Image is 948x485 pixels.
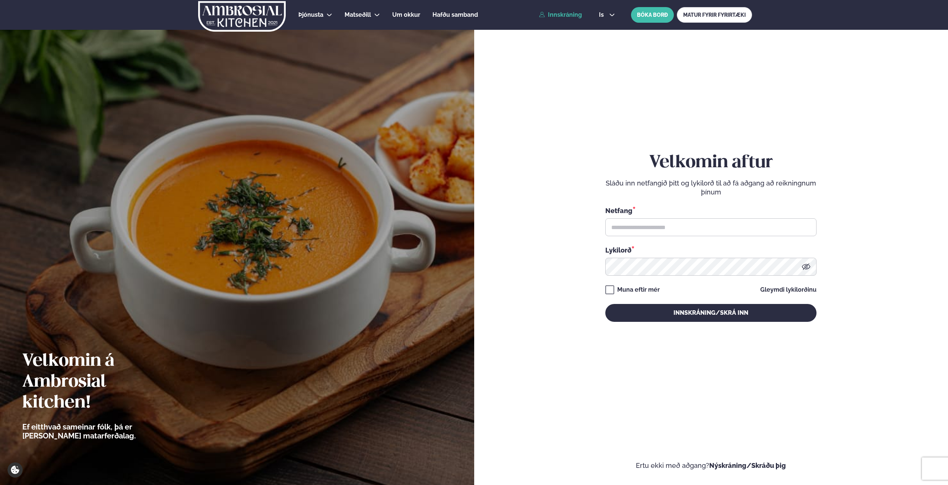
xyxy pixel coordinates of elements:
[432,10,478,19] a: Hafðu samband
[392,10,420,19] a: Um okkur
[7,462,23,478] a: Cookie settings
[599,12,606,18] span: is
[197,1,286,32] img: logo
[605,245,817,255] div: Lykilorð
[677,7,752,23] a: MATUR FYRIR FYRIRTÆKI
[605,206,817,215] div: Netfang
[22,351,177,413] h2: Velkomin á Ambrosial kitchen!
[497,461,926,470] p: Ertu ekki með aðgang?
[605,152,817,173] h2: Velkomin aftur
[593,12,621,18] button: is
[298,11,323,18] span: Þjónusta
[22,422,177,440] p: Ef eitthvað sameinar fólk, þá er [PERSON_NAME] matarferðalag.
[605,304,817,322] button: Innskráning/Skrá inn
[631,7,674,23] button: BÓKA BORÐ
[539,12,582,18] a: Innskráning
[760,287,817,293] a: Gleymdi lykilorðinu
[605,179,817,197] p: Sláðu inn netfangið þitt og lykilorð til að fá aðgang að reikningnum þínum
[345,11,371,18] span: Matseðill
[298,10,323,19] a: Þjónusta
[709,462,786,469] a: Nýskráning/Skráðu þig
[392,11,420,18] span: Um okkur
[432,11,478,18] span: Hafðu samband
[345,10,371,19] a: Matseðill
